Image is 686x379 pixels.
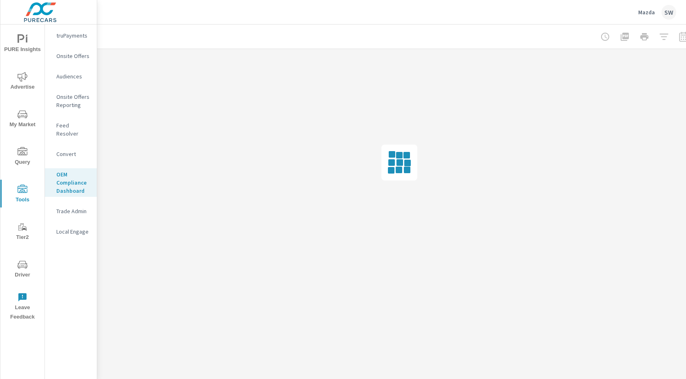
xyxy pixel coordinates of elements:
[56,93,90,109] p: Onsite Offers Reporting
[45,50,97,62] div: Onsite Offers
[45,29,97,42] div: truPayments
[56,227,90,236] p: Local Engage
[45,119,97,140] div: Feed Resolver
[56,207,90,215] p: Trade Admin
[45,91,97,111] div: Onsite Offers Reporting
[45,148,97,160] div: Convert
[56,170,90,195] p: OEM Compliance Dashboard
[45,168,97,197] div: OEM Compliance Dashboard
[0,25,45,325] div: nav menu
[45,225,97,238] div: Local Engage
[45,205,97,217] div: Trade Admin
[56,72,90,80] p: Audiences
[661,5,676,20] div: SW
[3,72,42,92] span: Advertise
[56,52,90,60] p: Onsite Offers
[56,150,90,158] p: Convert
[638,9,655,16] p: Mazda
[3,147,42,167] span: Query
[3,109,42,129] span: My Market
[3,222,42,242] span: Tier2
[56,121,90,138] p: Feed Resolver
[56,31,90,40] p: truPayments
[3,185,42,205] span: Tools
[3,260,42,280] span: Driver
[3,292,42,322] span: Leave Feedback
[3,34,42,54] span: PURE Insights
[45,70,97,82] div: Audiences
